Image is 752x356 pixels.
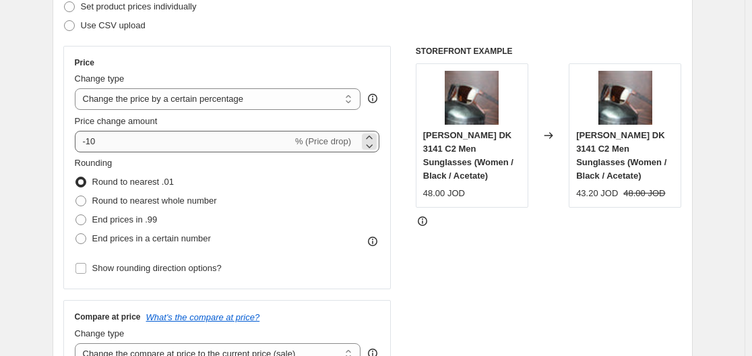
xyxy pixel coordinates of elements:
[423,188,465,198] span: 48.00 JOD
[576,188,618,198] span: 43.20 JOD
[81,20,146,30] span: Use CSV upload
[75,57,94,68] h3: Price
[92,263,222,273] span: Show rounding direction options?
[75,311,141,322] h3: Compare at price
[423,130,513,181] span: [PERSON_NAME] DK 3141 C2 Men Sunglasses (Women / Black / Acetate)
[75,116,158,126] span: Price change amount
[75,131,292,152] input: -15
[92,214,158,225] span: End prices in .99
[75,328,125,338] span: Change type
[75,158,113,168] span: Rounding
[295,136,351,146] span: % (Price drop)
[75,73,125,84] span: Change type
[92,233,211,243] span: End prices in a certain number
[416,46,682,57] h6: STOREFRONT EXAMPLE
[445,71,499,125] img: daniel-klein-dk-3141-c2-men-sunglasses-265874_80x.jpg
[81,1,197,11] span: Set product prices individually
[92,196,217,206] span: Round to nearest whole number
[92,177,174,187] span: Round to nearest .01
[366,92,379,105] div: help
[146,312,260,322] button: What's the compare at price?
[623,188,665,198] span: 48.00 JOD
[576,130,666,181] span: [PERSON_NAME] DK 3141 C2 Men Sunglasses (Women / Black / Acetate)
[598,71,652,125] img: daniel-klein-dk-3141-c2-men-sunglasses-265874_80x.jpg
